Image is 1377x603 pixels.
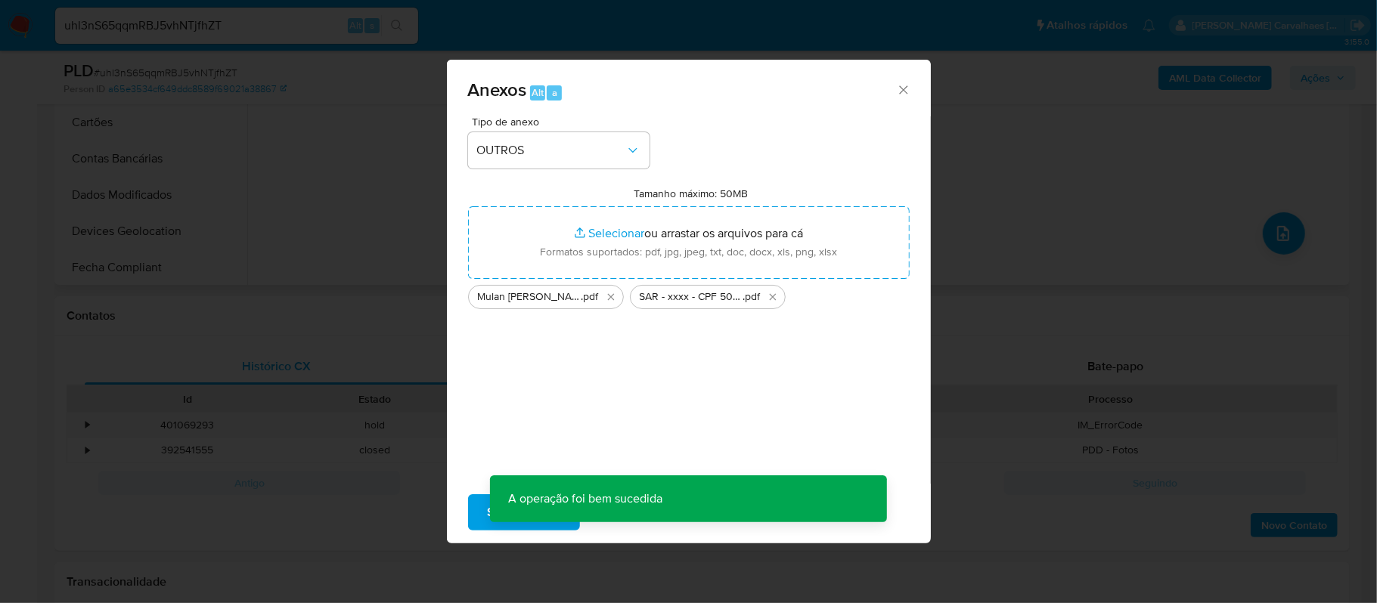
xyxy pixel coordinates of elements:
label: Tamanho máximo: 50MB [634,187,748,200]
span: .pdf [743,289,761,305]
button: Fechar [896,82,910,96]
span: Tipo de anexo [472,116,653,127]
button: Subir arquivo [468,494,580,530]
p: A operação foi bem sucedida [490,475,681,522]
span: SAR - xxxx - CPF 50330924800 - [PERSON_NAME] [PERSON_NAME] [640,289,743,305]
ul: Arquivos selecionados [468,279,910,309]
span: Anexos [468,76,527,103]
span: Mulan [PERSON_NAME] [PERSON_NAME] 2109901807_2025_08_21_23_16_23 - Tabla dinámica 1 [478,289,582,305]
button: OUTROS [468,132,650,169]
span: .pdf [582,289,599,305]
span: Subir arquivo [488,496,560,529]
span: a [552,85,557,100]
button: Excluir SAR - xxxx - CPF 50330924800 - KAWANE RAFAELA DE ALMEIDA.pdf [764,288,782,306]
span: Alt [532,85,544,100]
span: Cancelar [606,496,655,529]
span: OUTROS [477,143,625,158]
button: Excluir Mulan Kawane Rafaela de Almeida 2109901807_2025_08_21_23_16_23 - Tabla dinámica 1.pdf [602,288,620,306]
